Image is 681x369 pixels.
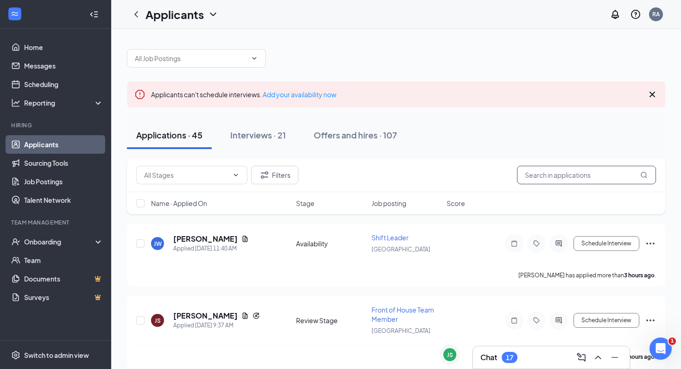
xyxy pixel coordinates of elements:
[593,352,604,363] svg: ChevronUp
[24,98,104,107] div: Reporting
[24,237,95,246] div: Onboarding
[553,240,564,247] svg: ActiveChat
[610,9,621,20] svg: Notifications
[372,327,430,334] span: [GEOGRAPHIC_DATA]
[447,199,465,208] span: Score
[372,199,406,208] span: Job posting
[145,6,204,22] h1: Applicants
[296,199,315,208] span: Stage
[296,239,366,248] div: Availability
[24,135,103,154] a: Applicants
[296,316,366,325] div: Review Stage
[173,234,238,244] h5: [PERSON_NAME]
[609,352,620,363] svg: Minimize
[24,288,103,306] a: SurveysCrown
[252,312,260,319] svg: Reapply
[640,171,648,179] svg: MagnifyingGlass
[24,56,103,75] a: Messages
[251,166,298,184] button: Filter Filters
[574,350,589,365] button: ComposeMessage
[652,10,660,18] div: RA
[647,89,658,100] svg: Cross
[574,313,639,328] button: Schedule Interview
[251,55,258,62] svg: ChevronDown
[480,352,497,363] h3: Chat
[649,338,672,360] iframe: Intercom live chat
[509,240,520,247] svg: Note
[506,354,513,362] div: 17
[645,238,656,249] svg: Ellipses
[241,235,249,243] svg: Document
[372,233,409,242] span: Shift Leader
[591,350,605,365] button: ChevronUp
[24,172,103,191] a: Job Postings
[24,269,103,288] a: DocumentsCrown
[314,129,397,141] div: Offers and hires · 107
[447,351,453,359] div: JS
[607,350,622,365] button: Minimize
[624,272,655,279] b: 3 hours ago
[11,350,20,360] svg: Settings
[230,129,286,141] div: Interviews · 21
[136,129,202,141] div: Applications · 45
[232,171,240,179] svg: ChevronDown
[630,9,641,20] svg: QuestionInfo
[155,317,161,325] div: JS
[668,338,676,345] span: 1
[645,315,656,326] svg: Ellipses
[24,75,103,94] a: Scheduling
[173,244,249,253] div: Applied [DATE] 11:40 AM
[263,90,336,99] a: Add your availability now
[89,10,99,19] svg: Collapse
[134,89,145,100] svg: Error
[154,240,162,248] div: JW
[24,350,89,360] div: Switch to admin view
[531,240,542,247] svg: Tag
[518,271,656,279] p: [PERSON_NAME] has applied more than .
[151,90,336,99] span: Applicants can't schedule interviews.
[208,9,219,20] svg: ChevronDown
[531,317,542,324] svg: Tag
[372,246,430,253] span: [GEOGRAPHIC_DATA]
[24,251,103,269] a: Team
[372,306,434,323] span: Front of House Team Member
[173,321,260,330] div: Applied [DATE] 9:37 AM
[517,166,656,184] input: Search in applications
[11,121,101,129] div: Hiring
[553,317,564,324] svg: ActiveChat
[24,38,103,56] a: Home
[509,317,520,324] svg: Note
[24,191,103,209] a: Talent Network
[131,9,142,20] svg: ChevronLeft
[576,352,587,363] svg: ComposeMessage
[151,199,207,208] span: Name · Applied On
[10,9,19,19] svg: WorkstreamLogo
[24,154,103,172] a: Sourcing Tools
[624,353,655,360] b: 5 hours ago
[574,236,639,251] button: Schedule Interview
[11,219,101,226] div: Team Management
[173,311,238,321] h5: [PERSON_NAME]
[135,53,247,63] input: All Job Postings
[144,170,228,180] input: All Stages
[259,169,270,181] svg: Filter
[241,312,249,319] svg: Document
[11,237,20,246] svg: UserCheck
[11,98,20,107] svg: Analysis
